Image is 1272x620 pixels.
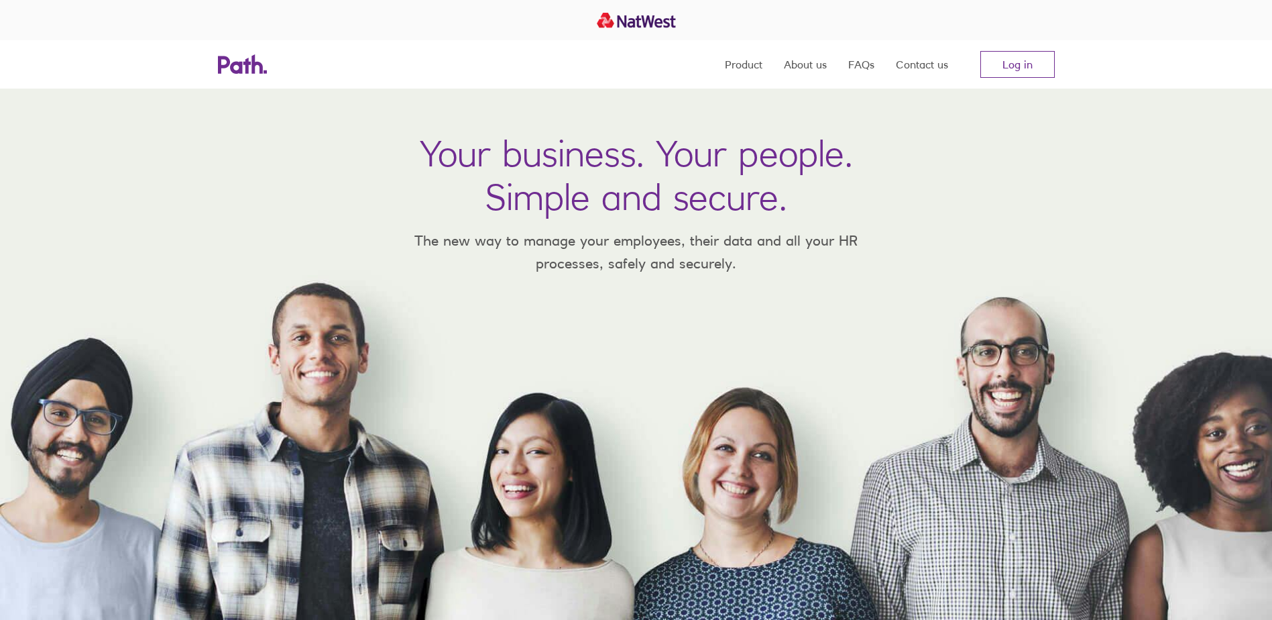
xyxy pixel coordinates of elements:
[980,51,1055,78] a: Log in
[784,40,827,89] a: About us
[725,40,762,89] a: Product
[848,40,874,89] a: FAQs
[395,229,878,274] p: The new way to manage your employees, their data and all your HR processes, safely and securely.
[896,40,948,89] a: Contact us
[420,132,853,219] h1: Your business. Your people. Simple and secure.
